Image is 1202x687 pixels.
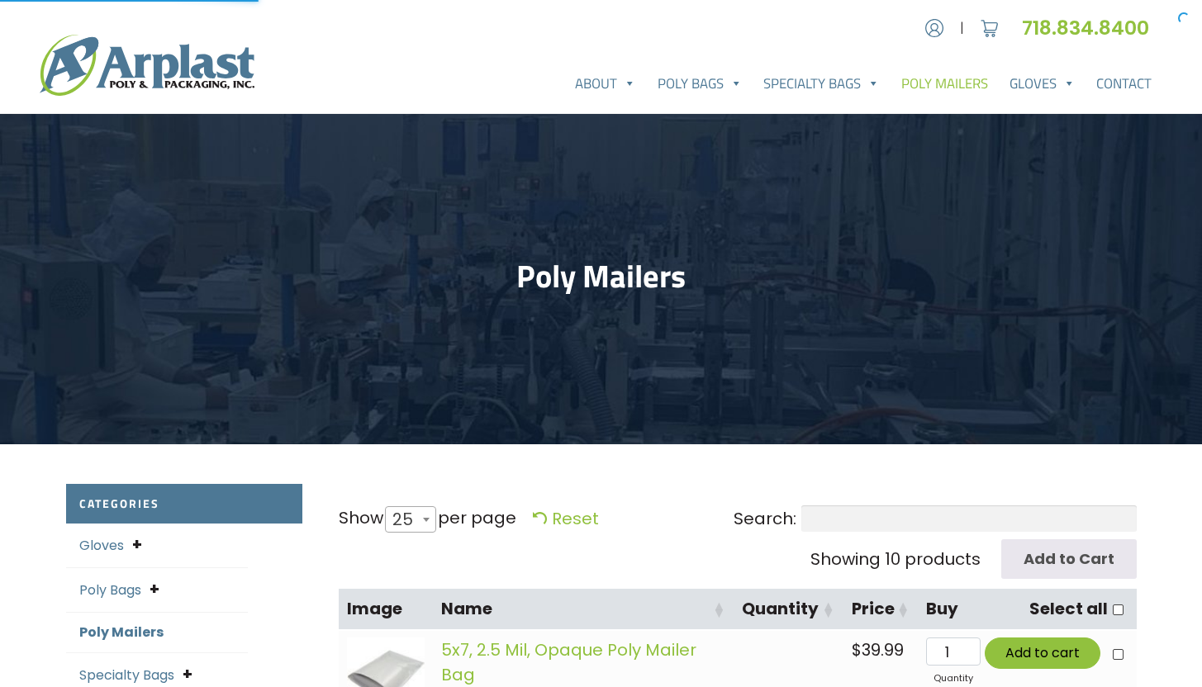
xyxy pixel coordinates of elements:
[810,547,981,571] div: Showing 10 products
[1086,67,1162,100] a: Contact
[79,536,124,555] a: Gloves
[1022,14,1162,41] a: 718.834.8400
[533,507,599,530] a: Reset
[734,505,1137,532] label: Search:
[339,505,516,533] label: Show per page
[386,500,430,539] span: 25
[40,35,254,96] img: logo
[66,257,1137,295] h1: Poly Mailers
[891,67,999,100] a: Poly Mailers
[960,18,964,38] span: |
[66,484,302,524] h2: Categories
[564,67,647,100] a: About
[801,505,1137,532] input: Search:
[647,67,753,100] a: Poly Bags
[79,580,141,599] a: Poly Bags
[999,67,1086,100] a: Gloves
[385,506,436,533] span: 25
[79,623,164,642] a: Poly Mailers
[1001,539,1137,580] input: Add to Cart
[79,666,174,685] a: Specialty Bags
[753,67,891,100] a: Specialty Bags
